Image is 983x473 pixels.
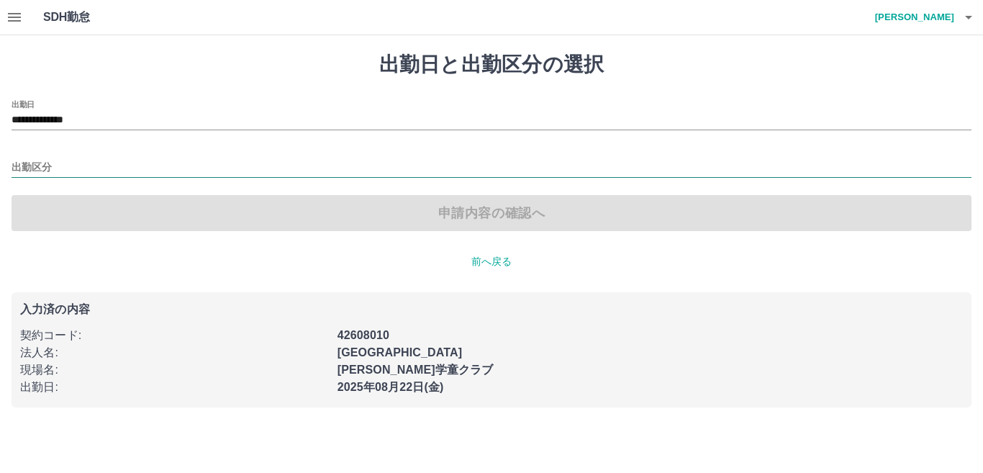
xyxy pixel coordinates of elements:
[20,344,329,361] p: 法人名 :
[12,53,971,77] h1: 出勤日と出勤区分の選択
[20,327,329,344] p: 契約コード :
[338,329,389,341] b: 42608010
[12,99,35,109] label: 出勤日
[338,346,463,359] b: [GEOGRAPHIC_DATA]
[12,254,971,269] p: 前へ戻る
[20,379,329,396] p: 出勤日 :
[338,364,494,376] b: [PERSON_NAME]学童クラブ
[338,381,444,393] b: 2025年08月22日(金)
[20,304,963,315] p: 入力済の内容
[20,361,329,379] p: 現場名 :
